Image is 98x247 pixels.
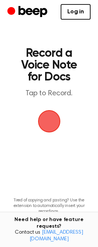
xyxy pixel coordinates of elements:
a: Beep [7,5,49,19]
button: Beep Logo [38,110,60,132]
span: Contact us [4,230,94,243]
h1: Record a Voice Note for Docs [13,47,85,83]
a: Log in [61,4,91,20]
p: Tap to Record. [13,89,85,98]
p: Tired of copying and pasting? Use the extension to automatically insert your recordings. [6,198,92,214]
a: [EMAIL_ADDRESS][DOMAIN_NAME] [30,230,83,242]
